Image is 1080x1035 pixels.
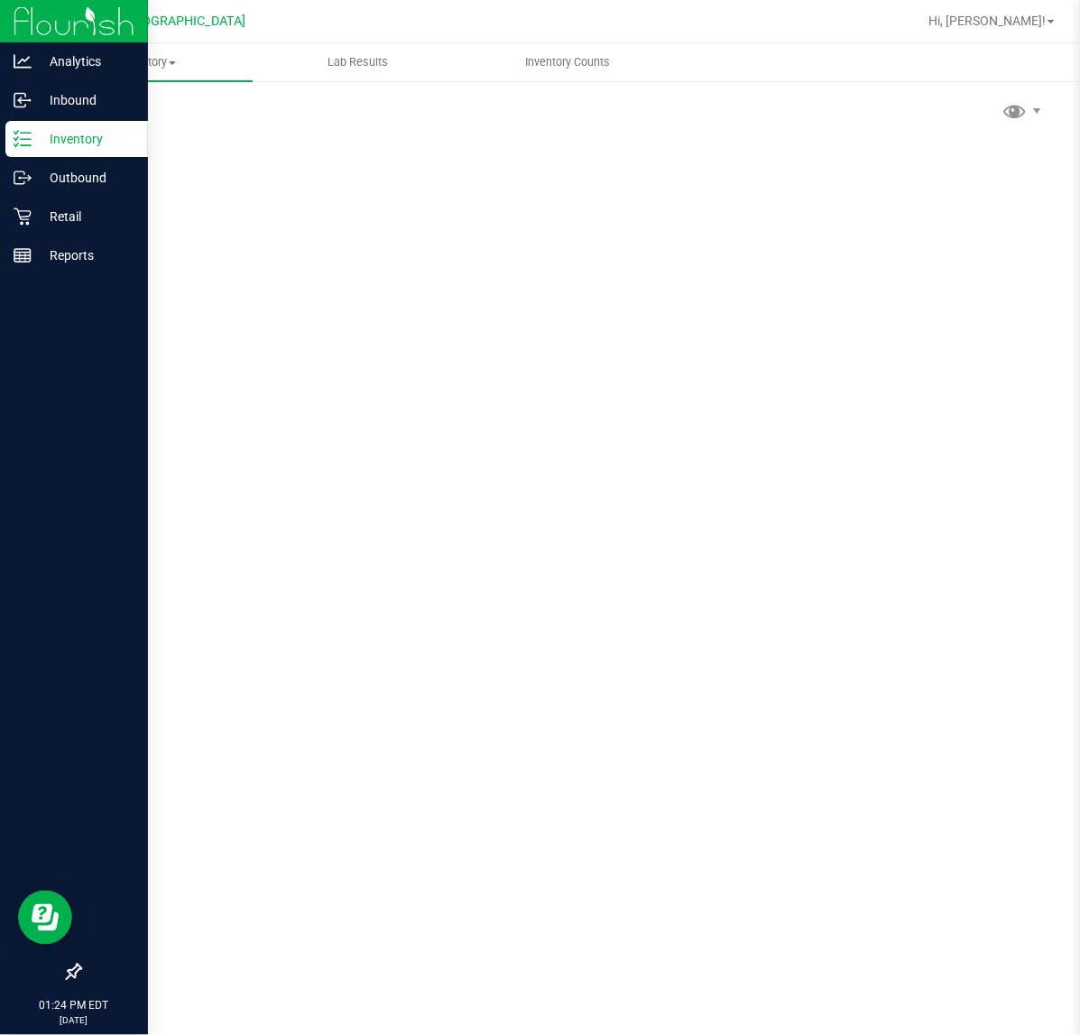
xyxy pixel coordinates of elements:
inline-svg: Retail [14,208,32,226]
p: Inventory [32,128,140,150]
p: Reports [32,245,140,266]
inline-svg: Analytics [14,52,32,70]
span: Inventory Counts [501,54,634,70]
span: Lab Results [303,54,412,70]
p: Retail [32,206,140,227]
a: Inventory [43,43,253,81]
a: Inventory Counts [463,43,672,81]
span: Hi, [PERSON_NAME]! [928,14,1046,28]
inline-svg: Inbound [14,91,32,109]
p: 01:24 PM EDT [8,997,140,1013]
iframe: Resource center [18,891,72,945]
p: [DATE] [8,1013,140,1027]
span: [GEOGRAPHIC_DATA] [123,14,246,29]
p: Analytics [32,51,140,72]
p: Outbound [32,167,140,189]
p: Inbound [32,89,140,111]
inline-svg: Inventory [14,130,32,148]
a: Lab Results [253,43,462,81]
inline-svg: Reports [14,246,32,264]
span: Inventory [43,54,253,70]
inline-svg: Outbound [14,169,32,187]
